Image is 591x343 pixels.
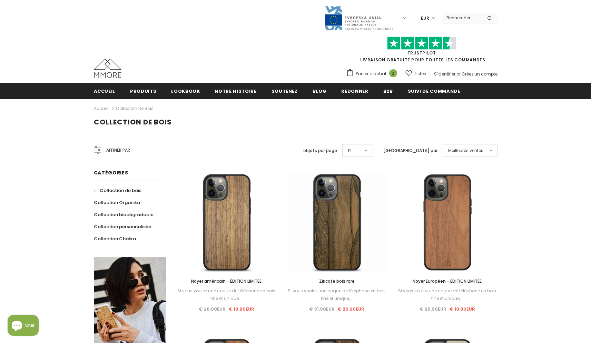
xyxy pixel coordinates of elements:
[405,68,426,80] a: Listes
[171,83,200,99] a: Lookbook
[383,88,393,94] span: B2B
[94,221,151,233] a: Collection personnalisée
[94,233,136,245] a: Collection Chakra
[341,83,368,99] a: Redonner
[346,69,401,79] a: Panier d'achat 0
[6,315,41,337] inbox-online-store-chat: Shopify online store chat
[106,147,130,154] span: Affiner par
[94,199,140,206] span: Collection Organika
[116,105,154,111] a: Collection de bois
[94,59,121,78] img: Cas MMORE
[215,83,256,99] a: Notre histoire
[94,184,141,196] a: Collection de bois
[215,88,256,94] span: Notre histoire
[94,209,154,221] a: Collection biodégradable
[383,83,393,99] a: B2B
[449,306,475,312] span: € 19.80EUR
[337,306,364,312] span: € 26.90EUR
[389,69,397,77] span: 0
[407,50,436,56] a: TrustPilot
[100,187,141,194] span: Collection de bois
[408,83,460,99] a: Suivi de commande
[341,88,368,94] span: Redonner
[272,83,298,99] a: soutenez
[177,278,277,285] a: Noyer américain - ÉDITION LIMITÉE
[287,278,387,285] a: Ziricote bois rare
[313,88,327,94] span: Blog
[130,88,156,94] span: Produits
[324,15,393,21] a: Javni Razpis
[303,147,337,154] label: objets par page
[177,287,277,302] div: Si vous voulez une coque de téléphone en bois fine et unique,...
[94,196,140,209] a: Collection Organika
[228,306,254,312] span: € 19.80EUR
[421,15,429,22] span: EUR
[397,287,497,302] div: Si vous voulez une coque de téléphone en bois fine et unique,...
[191,278,262,284] span: Noyer américain - ÉDITION LIMITÉE
[413,278,482,284] span: Noyer Européen - ÉDITION LIMITÉE
[94,211,154,218] span: Collection biodégradable
[408,88,460,94] span: Suivi de commande
[324,6,393,31] img: Javni Razpis
[94,223,151,230] span: Collection personnalisée
[356,70,386,77] span: Panier d'achat
[94,117,172,127] span: Collection de bois
[313,83,327,99] a: Blog
[287,287,387,302] div: Si vous voulez une coque de téléphone en bois fine et unique,...
[94,169,128,176] span: Catégories
[346,40,498,63] span: LIVRAISON GRATUITE POUR TOUTES LES COMMANDES
[94,235,136,242] span: Collection Chakra
[387,37,456,50] img: Faites confiance aux étoiles pilotes
[442,13,482,23] input: Search Site
[348,147,352,154] span: 12
[397,278,497,285] a: Noyer Européen - ÉDITION LIMITÉE
[415,70,426,77] span: Listes
[456,71,461,77] span: or
[383,147,437,154] label: [GEOGRAPHIC_DATA] par
[448,147,483,154] span: Meilleures ventes
[94,88,116,94] span: Accueil
[94,104,109,113] a: Accueil
[272,88,298,94] span: soutenez
[130,83,156,99] a: Produits
[434,71,455,77] a: S'identifier
[94,83,116,99] a: Accueil
[420,306,446,312] span: € 26.90EUR
[309,306,335,312] span: € 31.90EUR
[199,306,226,312] span: € 26.90EUR
[171,88,200,94] span: Lookbook
[462,71,498,77] a: Créez un compte
[319,278,355,284] span: Ziricote bois rare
